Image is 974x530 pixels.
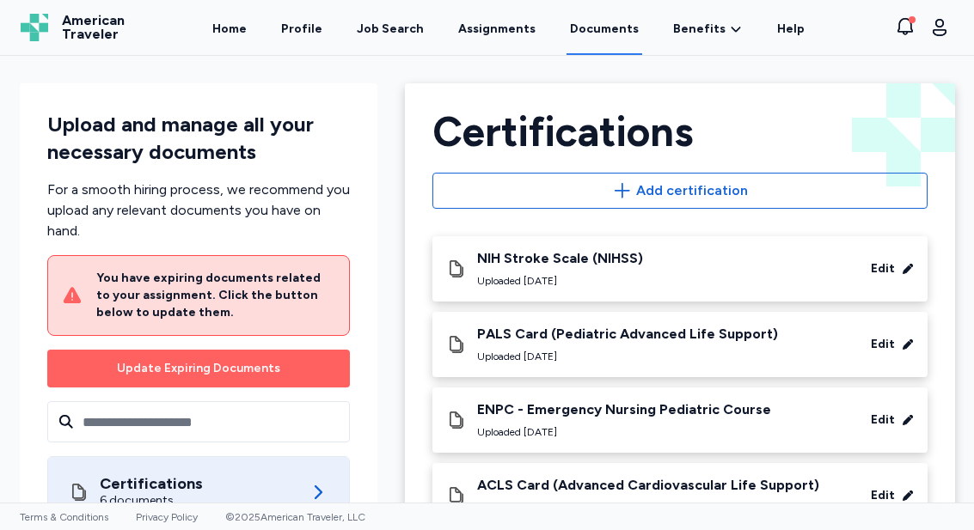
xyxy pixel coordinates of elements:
div: NIH Stroke Scale (NIHSS) [477,250,643,267]
span: Benefits [673,21,726,38]
div: Edit [871,487,895,504]
div: Job Search [357,21,424,38]
div: Edit [871,260,895,277]
span: Add certification [636,180,748,201]
div: Edit [871,336,895,353]
span: American Traveler [62,14,125,41]
a: Benefits [673,21,743,38]
a: Privacy Policy [136,511,198,523]
div: Certifications [100,475,203,492]
button: Update Expiring Documents [47,350,350,387]
a: Terms & Conditions [20,511,108,523]
div: Uploaded [DATE] [477,350,778,363]
div: ENPC - Emergency Nursing Pediatric Course [477,401,771,418]
div: Update Expiring Documents [117,360,280,377]
div: 6 documents [100,492,203,509]
div: Uploaded [DATE] [477,274,643,288]
div: PALS Card (Pediatric Advanced Life Support) [477,326,778,343]
div: You have expiring documents related to your assignment. Click the button below to update them. [96,270,335,321]
button: Add certification [432,173,928,209]
div: Uploaded [DATE] [477,501,819,515]
div: ACLS Card (Advanced Cardiovascular Life Support) [477,477,819,494]
div: Edit [871,411,895,429]
span: © 2025 American Traveler, LLC [225,511,365,523]
a: Documents [567,2,642,55]
img: Logo [21,14,48,41]
div: Uploaded [DATE] [477,425,771,439]
div: Certifications [432,111,928,152]
div: Upload and manage all your necessary documents [47,111,350,166]
div: For a smooth hiring process, we recommend you upload any relevant documents you have on hand. [47,180,350,241]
